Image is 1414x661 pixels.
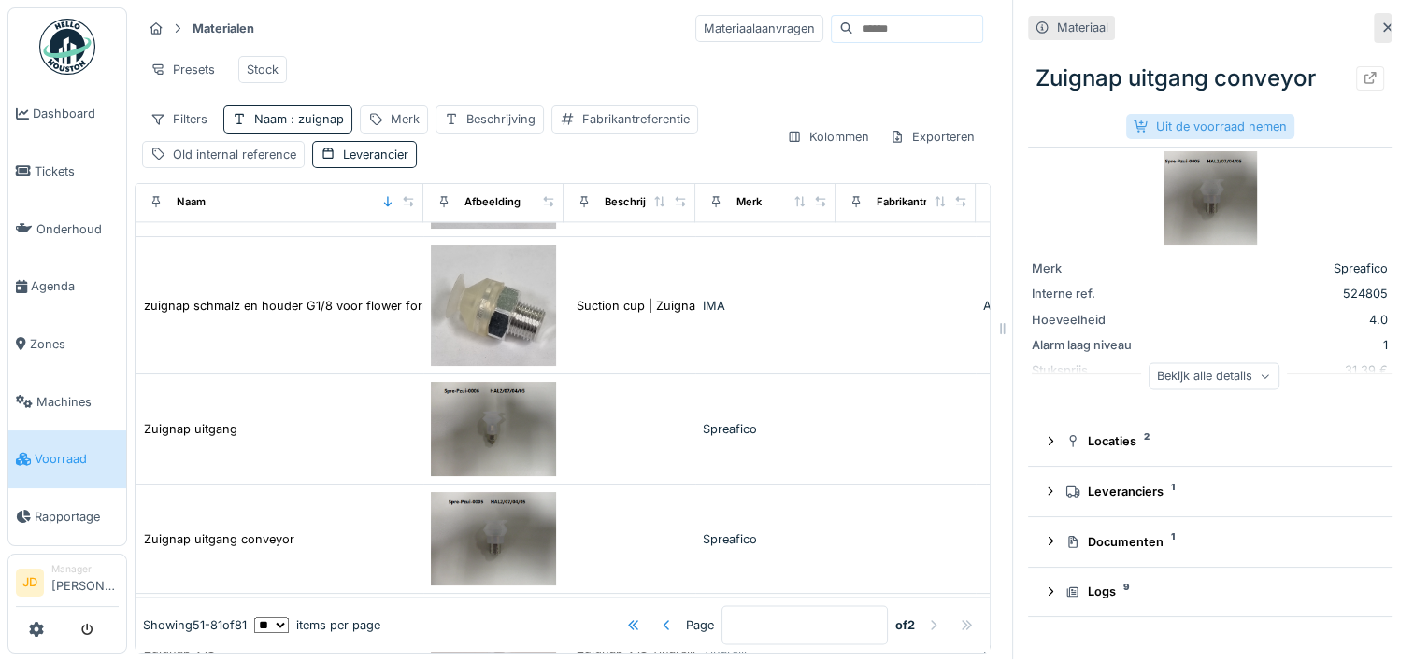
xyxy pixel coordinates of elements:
img: zuignap schmalz en houder G1/8 voor flower formaat [431,245,556,366]
div: 4.0 [1179,311,1388,329]
div: Naam [177,194,206,210]
div: Beschrijving [605,194,668,210]
summary: Logs9 [1036,575,1384,610]
div: Kolommen [778,123,878,150]
div: Beschrijving [466,110,536,128]
div: items per page [254,616,380,634]
div: Uit de voorraad nemen [1126,114,1294,139]
a: JD Manager[PERSON_NAME] [16,562,119,607]
div: Exporteren [881,123,983,150]
div: Zuignap uitgang [144,420,237,438]
img: Badge_color-CXgf-gQk.svg [39,19,95,75]
a: Onderhoud [8,200,126,258]
div: Leverancier [343,146,408,163]
span: Voorraad [35,450,119,468]
div: Afbeelding [464,194,521,210]
strong: of 2 [895,616,915,634]
div: Old internal reference [173,146,296,163]
span: Onderhoud [36,220,119,238]
a: Tickets [8,143,126,201]
div: 524805 [1179,285,1388,302]
span: : zuignap [287,112,344,126]
div: Materiaal [1057,19,1108,36]
img: Zuignap uitgang [431,382,556,476]
span: Dashboard [33,105,119,122]
div: Spreafico [703,530,828,548]
div: Stock [247,61,279,78]
div: Materiaalaanvragen [695,15,823,42]
div: Merk [736,194,762,210]
div: Alarm laag niveau [1032,336,1172,354]
div: Fabrikantreferentie [582,110,690,128]
div: Hoeveelheid [1032,311,1172,329]
a: Rapportage [8,488,126,546]
a: Zones [8,316,126,373]
span: Machines [36,393,119,411]
div: Locaties [1065,432,1369,450]
div: Spreafico [1179,260,1388,277]
span: Tickets [35,162,119,180]
div: Page [686,616,714,634]
li: JD [16,569,44,597]
img: Zuignap uitgang conveyor [1164,151,1257,245]
a: Machines [8,373,126,430]
div: Zuignap uitgang conveyor [1028,54,1392,103]
div: Manager [51,562,119,576]
a: Voorraad [8,430,126,488]
a: Agenda [8,258,126,316]
div: Zuignap uitgang conveyor [144,530,294,548]
a: Dashboard [8,85,126,143]
div: Suction cup | Zuignap [577,297,703,315]
div: Merk [1032,260,1172,277]
span: Rapportage [35,508,119,526]
div: Bekijk alle details [1149,362,1279,389]
summary: Leveranciers1 [1036,474,1384,509]
div: zuignap schmalz en houder G1/8 voor flower formaat [144,297,450,315]
div: Showing 51 - 81 of 81 [143,616,247,634]
div: Filters [142,105,216,133]
div: IMA [703,297,828,315]
div: 1 [1179,336,1388,354]
div: Fabrikantreferentie [877,194,974,210]
div: Naam [254,110,344,128]
div: Presets [142,56,223,83]
summary: Locaties2 [1036,424,1384,458]
li: [PERSON_NAME] [51,562,119,602]
div: Merk [391,110,420,128]
span: Agenda [31,277,119,295]
summary: Documenten1 [1036,525,1384,559]
div: Spreafico [703,420,828,438]
div: Logs [1065,583,1369,600]
div: Interne ref. [1032,285,1172,302]
div: Documenten [1065,533,1369,551]
span: Zones [30,335,119,353]
strong: Materialen [185,20,262,37]
img: Zuignap uitgang conveyor [431,492,556,586]
div: Leveranciers [1065,483,1369,500]
div: A Algemeen [983,297,1108,315]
